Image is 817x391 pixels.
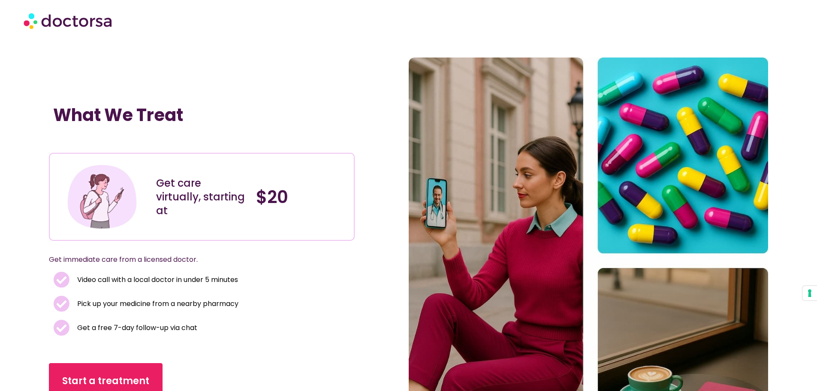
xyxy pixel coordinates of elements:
iframe: Customer reviews powered by Trustpilot [53,134,182,144]
h4: $20 [256,187,347,207]
div: Get care virtually, starting at [156,176,247,218]
img: Illustration depicting a young woman in a casual outfit, engaged with her smartphone. She has a p... [66,160,139,233]
h1: What We Treat [53,105,350,125]
span: Pick up your medicine from a nearby pharmacy [75,298,238,310]
p: Get immediate care from a licensed doctor. [49,254,334,266]
span: Get a free 7-day follow-up via chat [75,322,197,334]
span: Video call with a local doctor in under 5 minutes [75,274,238,286]
button: Your consent preferences for tracking technologies [802,286,817,300]
span: Start a treatment [62,374,149,388]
